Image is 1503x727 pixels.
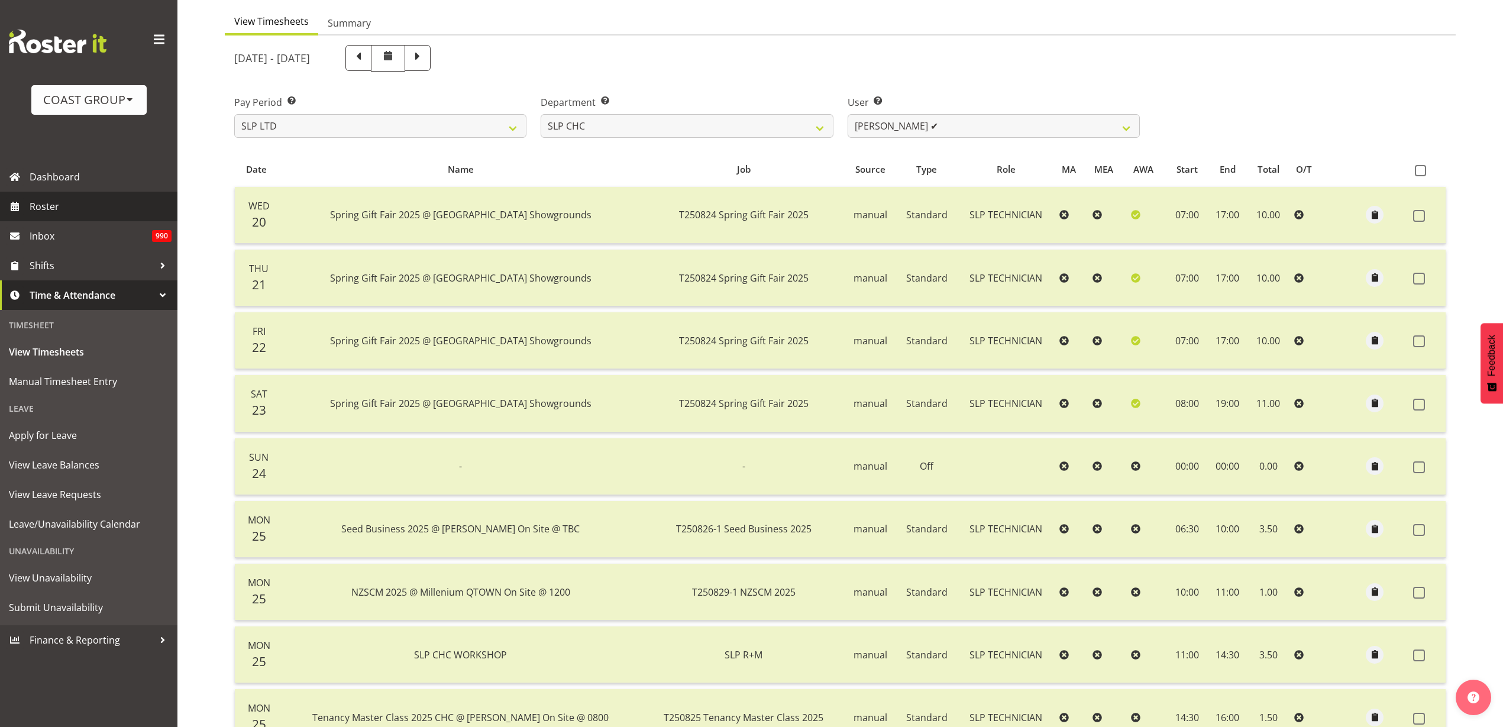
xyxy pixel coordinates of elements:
[854,586,887,599] span: manual
[964,163,1048,176] div: Role
[725,648,762,661] span: SLP R+M
[679,208,809,221] span: T250824 Spring Gift Fair 2025
[1062,163,1081,176] div: MA
[30,631,154,649] span: Finance & Reporting
[854,648,887,661] span: manual
[30,286,154,304] span: Time & Attendance
[541,95,833,109] label: Department
[1208,626,1247,683] td: 14:30
[3,337,174,367] a: View Timesheets
[341,522,580,535] span: Seed Business 2025 @ [PERSON_NAME] On Site @ TBC
[9,569,169,587] span: View Unavailability
[351,586,570,599] span: NZSCM 2025 @ Millenium QTOWN On Site @ 1200
[241,163,271,176] div: Date
[1296,163,1318,176] div: O/T
[903,163,951,176] div: Type
[1166,250,1208,306] td: 07:00
[3,509,174,539] a: Leave/Unavailability Calendar
[1208,250,1247,306] td: 17:00
[249,262,269,275] span: Thu
[152,230,172,242] span: 990
[30,257,154,274] span: Shifts
[664,711,823,724] span: T250825 Tenancy Master Class 2025
[854,272,887,285] span: manual
[969,648,1042,661] span: SLP TECHNICIAN
[9,30,106,53] img: Rosterit website logo
[9,486,169,503] span: View Leave Requests
[1247,250,1289,306] td: 10.00
[1208,187,1247,244] td: 17:00
[851,163,890,176] div: Source
[969,711,1042,724] span: SLP TECHNICIAN
[9,599,169,616] span: Submit Unavailability
[692,586,796,599] span: T250829-1 NZSCM 2025
[854,522,887,535] span: manual
[1247,564,1289,621] td: 1.00
[252,214,266,230] span: 20
[1247,375,1289,432] td: 11.00
[249,451,269,464] span: Sun
[248,702,270,715] span: Mon
[969,334,1042,347] span: SLP TECHNICIAN
[1247,187,1289,244] td: 10.00
[3,480,174,509] a: View Leave Requests
[248,199,270,212] span: Wed
[285,163,636,176] div: Name
[969,586,1042,599] span: SLP TECHNICIAN
[1481,323,1503,403] button: Feedback - Show survey
[1166,564,1208,621] td: 10:00
[1208,501,1247,558] td: 10:00
[1468,692,1479,703] img: help-xxl-2.png
[1133,163,1160,176] div: AWA
[848,95,1140,109] label: User
[328,16,371,30] span: Summary
[30,168,172,186] span: Dashboard
[3,367,174,396] a: Manual Timesheet Entry
[252,339,266,356] span: 22
[1094,163,1119,176] div: MEA
[3,539,174,563] div: Unavailability
[896,312,956,369] td: Standard
[1247,438,1289,495] td: 0.00
[248,576,270,589] span: Mon
[854,397,887,410] span: manual
[969,208,1042,221] span: SLP TECHNICIAN
[234,95,526,109] label: Pay Period
[3,313,174,337] div: Timesheet
[414,648,507,661] span: SLP CHC WORKSHOP
[251,387,267,400] span: Sat
[1166,626,1208,683] td: 11:00
[9,373,169,390] span: Manual Timesheet Entry
[896,250,956,306] td: Standard
[1173,163,1201,176] div: Start
[854,460,887,473] span: manual
[1166,312,1208,369] td: 07:00
[30,198,172,215] span: Roster
[30,227,152,245] span: Inbox
[1166,375,1208,432] td: 08:00
[679,397,809,410] span: T250824 Spring Gift Fair 2025
[742,460,745,473] span: -
[330,272,591,285] span: Spring Gift Fair 2025 @ [GEOGRAPHIC_DATA] Showgrounds
[854,334,887,347] span: manual
[969,522,1042,535] span: SLP TECHNICIAN
[3,421,174,450] a: Apply for Leave
[234,51,310,64] h5: [DATE] - [DATE]
[896,375,956,432] td: Standard
[854,208,887,221] span: manual
[1486,335,1497,376] span: Feedback
[234,14,309,28] span: View Timesheets
[3,563,174,593] a: View Unavailability
[679,272,809,285] span: T250824 Spring Gift Fair 2025
[253,325,266,338] span: Fri
[1208,564,1247,621] td: 11:00
[969,397,1042,410] span: SLP TECHNICIAN
[896,564,956,621] td: Standard
[248,639,270,652] span: Mon
[1166,438,1208,495] td: 00:00
[43,91,135,109] div: COAST GROUP
[9,343,169,361] span: View Timesheets
[896,626,956,683] td: Standard
[854,711,887,724] span: manual
[3,593,174,622] a: Submit Unavailability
